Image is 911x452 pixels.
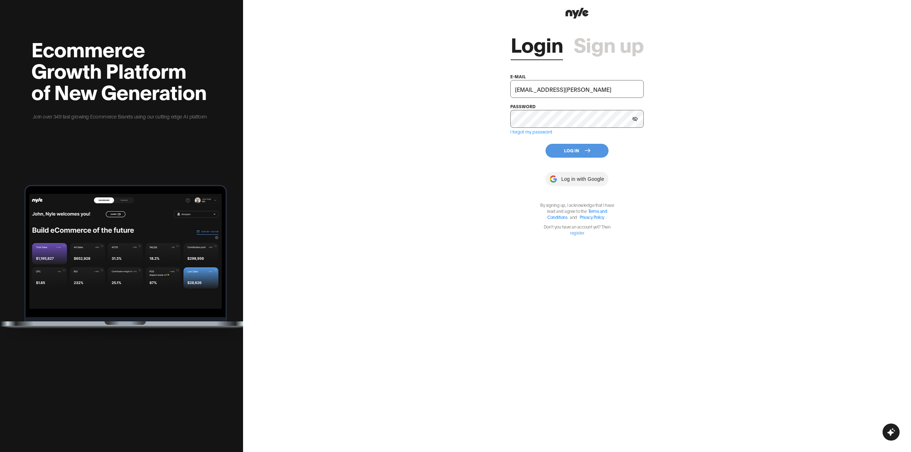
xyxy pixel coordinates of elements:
p: Don't you have an account yet? Then [536,224,618,236]
label: e-mail [510,74,526,79]
a: register [570,230,584,235]
a: Sign up [574,33,644,54]
a: Login [511,33,563,54]
span: and [568,214,579,220]
a: I forgot my password [510,129,552,134]
h2: Ecommerce Growth Platform of New Generation [31,38,208,102]
p: By signing up, I acknowledge that I have read and agree to the . [536,202,618,220]
a: Privacy Policy [580,214,604,220]
label: password [510,104,536,109]
p: Join over 349 fast growing Ecommerce Brands using our cutting edge AI platform [31,112,208,120]
button: Log In [546,144,609,158]
a: Terms and Conditions [547,208,607,220]
button: Log in with Google [546,172,608,186]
